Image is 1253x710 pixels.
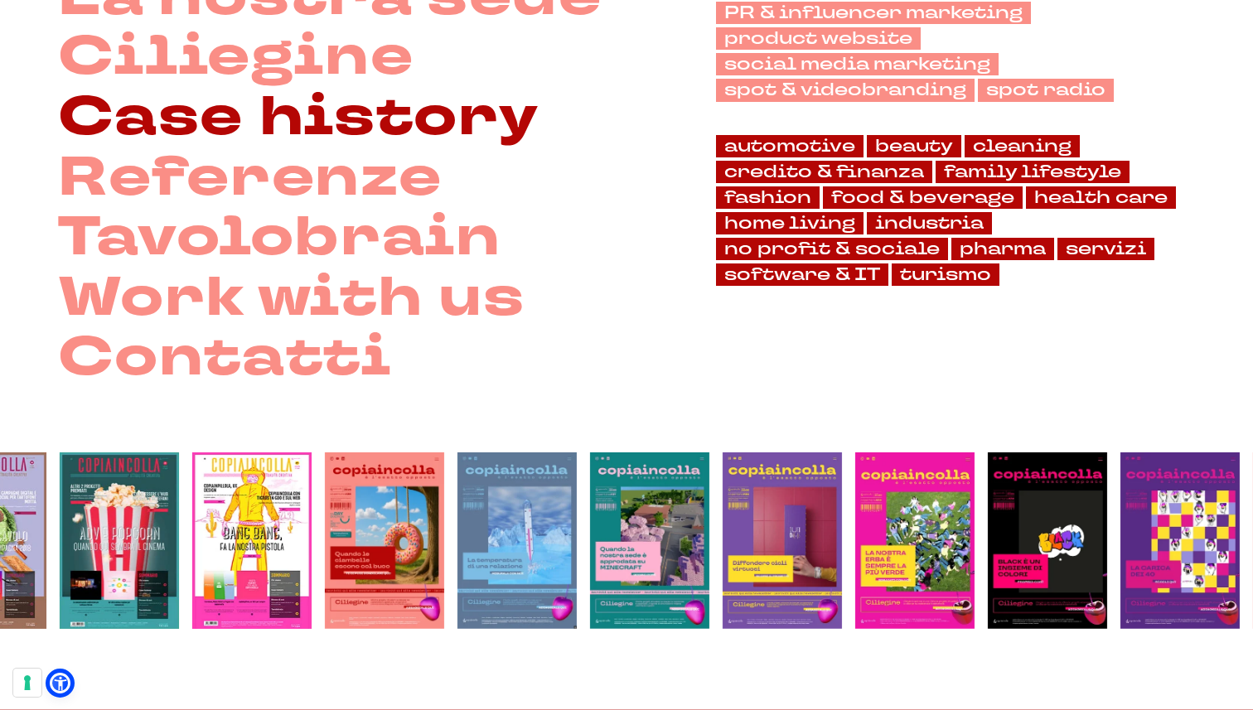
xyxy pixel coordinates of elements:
[951,238,1054,260] a: pharma
[58,88,539,148] a: Case history
[936,161,1130,183] a: family lifestyle
[88,98,127,109] div: Dominio
[716,186,820,209] a: fashion
[70,96,83,109] img: tab_domain_overview_orange.svg
[172,96,185,109] img: tab_keywords_by_traffic_grey.svg
[716,263,888,286] a: software & IT
[50,673,70,693] a: Open Accessibility Menu
[60,452,179,629] img: copertina numero 2
[27,43,40,56] img: website_grey.svg
[892,263,999,286] a: turismo
[58,27,414,88] a: Ciliegine
[1120,452,1240,629] img: copertina numero 33
[58,208,501,268] a: Tavolobrain
[13,669,41,697] button: Le tue preferenze relative al consenso per le tecnologie di tracciamento
[716,53,999,75] a: social media marketing
[1057,238,1154,260] a: servizi
[723,452,842,629] img: copertina numero 36
[716,27,921,50] a: product website
[978,79,1114,101] a: spot radio
[716,161,932,183] a: credito & finanza
[867,212,992,234] a: industria
[192,452,312,629] img: copertina numero 11
[46,27,81,40] div: v 4.0.25
[988,452,1107,629] img: copertina numero 34
[716,2,1031,24] a: PR & influencer marketing
[716,238,948,260] a: no profit & sociale
[43,43,237,56] div: [PERSON_NAME]: [DOMAIN_NAME]
[325,452,444,629] img: copertina numero 39
[590,452,709,629] img: copertina numero 37
[58,328,391,389] a: Contatti
[965,135,1080,157] a: cleaning
[457,452,577,629] img: copertina numero 38
[716,79,975,101] a: spot & videobranding
[823,186,1023,209] a: food & beverage
[58,148,442,209] a: Referenze
[855,452,975,629] img: copertina numero 35
[190,98,269,109] div: Keyword (traffico)
[716,212,864,234] a: home living
[27,27,40,40] img: logo_orange.svg
[58,268,525,329] a: Work with us
[867,135,961,157] a: beauty
[1026,186,1176,209] a: health care
[716,135,864,157] a: automotive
